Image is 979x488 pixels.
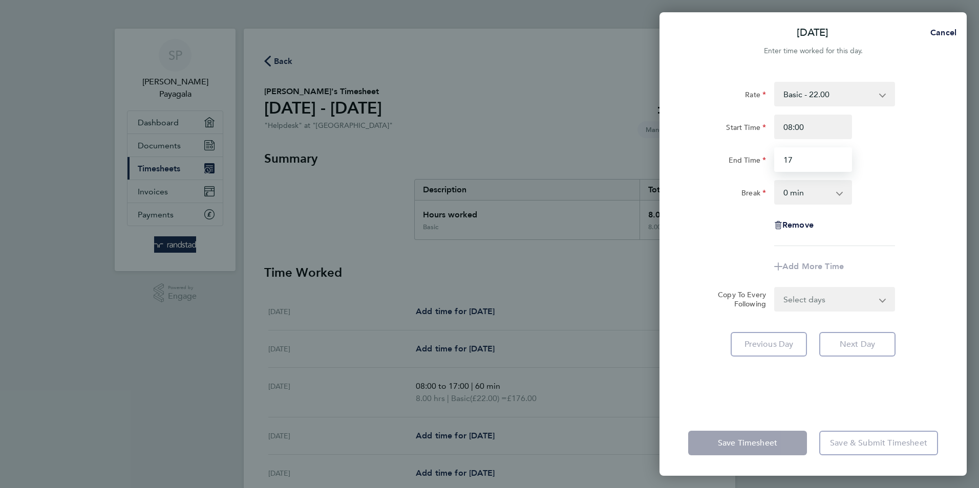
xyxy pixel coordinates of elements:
[774,115,852,139] input: E.g. 08:00
[914,23,967,43] button: Cancel
[774,221,814,229] button: Remove
[927,28,956,37] span: Cancel
[710,290,766,308] label: Copy To Every Following
[797,26,828,40] p: [DATE]
[745,90,766,102] label: Rate
[726,123,766,135] label: Start Time
[782,220,814,230] span: Remove
[741,188,766,201] label: Break
[659,45,967,57] div: Enter time worked for this day.
[774,147,852,172] input: E.g. 18:00
[729,156,766,168] label: End Time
